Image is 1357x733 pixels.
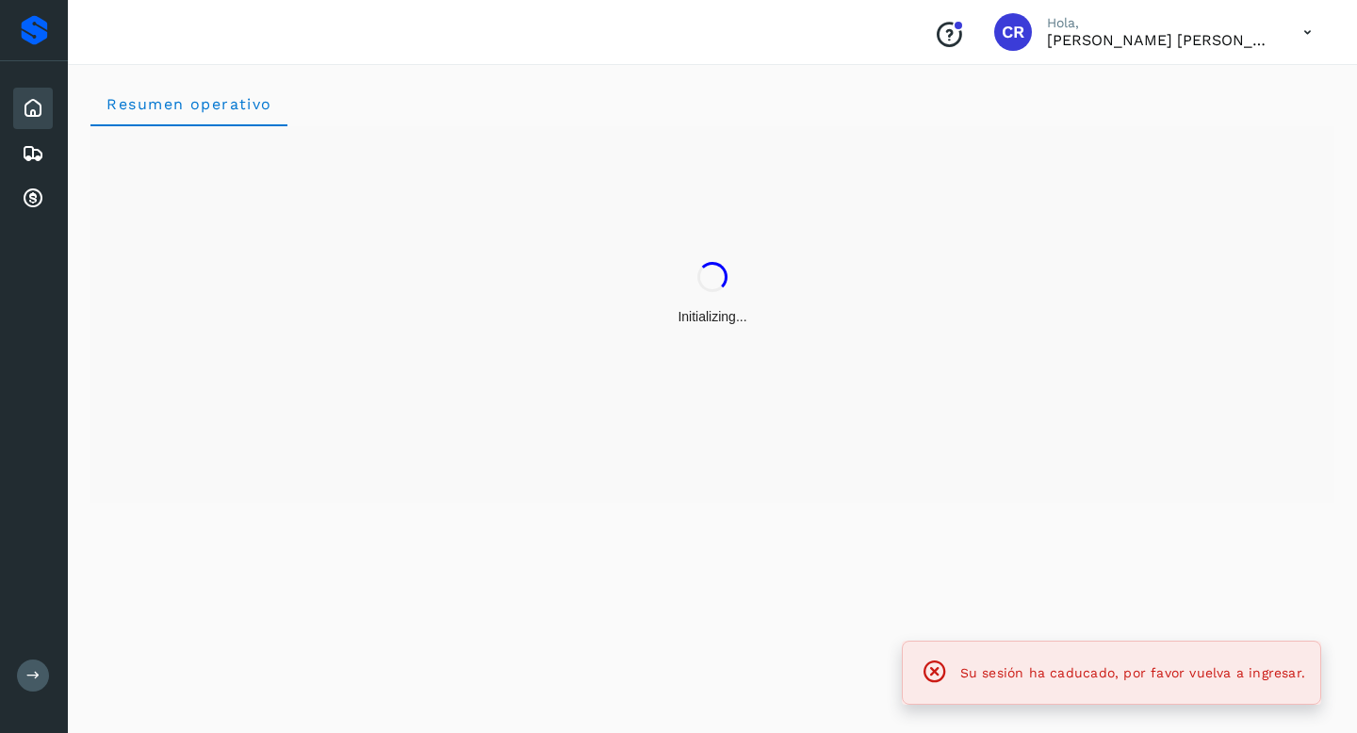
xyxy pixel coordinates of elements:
div: Embarques [13,133,53,174]
span: Resumen operativo [106,95,272,113]
p: CARLOS RODOLFO BELLI PEDRAZA [1047,31,1273,49]
div: Inicio [13,88,53,129]
div: Cuentas por cobrar [13,178,53,220]
p: Hola, [1047,15,1273,31]
span: Su sesión ha caducado, por favor vuelva a ingresar. [960,665,1305,680]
